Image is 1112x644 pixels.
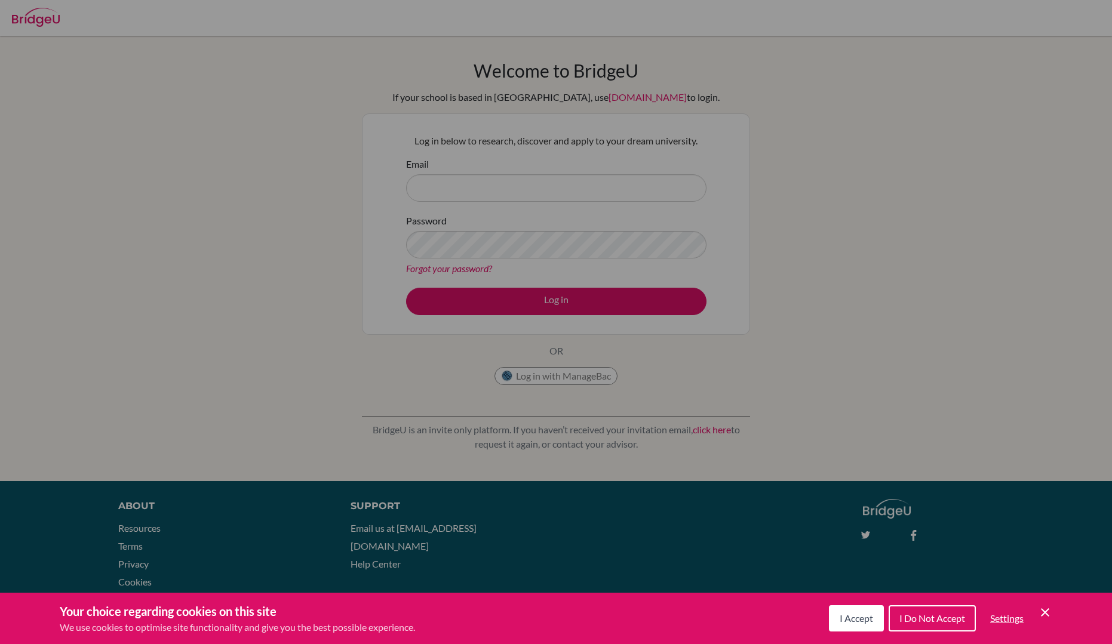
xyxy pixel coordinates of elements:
button: Settings [981,606,1033,630]
span: I Do Not Accept [899,612,965,624]
button: Save and close [1038,605,1052,620]
button: I Accept [829,605,884,631]
h3: Your choice regarding cookies on this site [60,602,415,620]
p: We use cookies to optimise site functionality and give you the best possible experience. [60,620,415,634]
span: I Accept [840,612,873,624]
span: Settings [990,612,1024,624]
button: I Do Not Accept [889,605,976,631]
